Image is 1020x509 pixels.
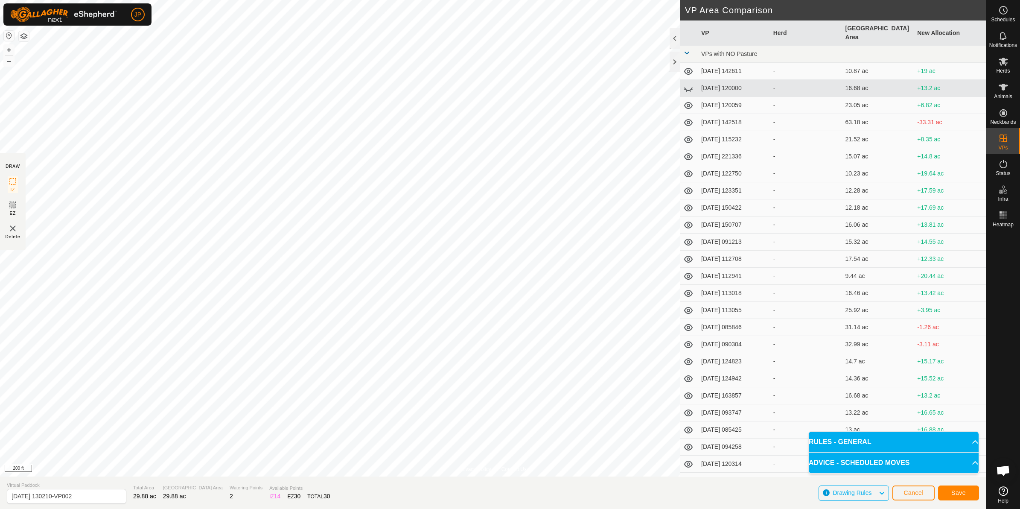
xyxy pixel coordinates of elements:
[4,56,14,66] button: –
[773,220,839,229] div: -
[10,210,16,216] span: EZ
[914,285,986,302] td: +13.42 ac
[773,272,839,281] div: -
[773,442,839,451] div: -
[773,340,839,349] div: -
[842,131,914,148] td: 21.52 ac
[914,114,986,131] td: -33.31 ac
[842,421,914,439] td: 13 ac
[230,484,262,491] span: Watering Points
[773,135,839,144] div: -
[6,163,20,170] div: DRAW
[842,199,914,216] td: 12.18 ac
[990,120,1016,125] span: Neckbands
[773,118,839,127] div: -
[698,80,770,97] td: [DATE] 120000
[4,45,14,55] button: +
[230,493,233,500] span: 2
[914,421,986,439] td: +16.88 ac
[809,437,871,447] span: RULES - GENERAL
[685,5,986,15] h2: VP Area Comparison
[698,439,770,456] td: [DATE] 094258
[809,458,909,468] span: ADVICE - SCHEDULED MOVES
[7,482,126,489] span: Virtual Paddock
[773,152,839,161] div: -
[773,477,839,486] div: -
[163,484,223,491] span: [GEOGRAPHIC_DATA] Area
[698,456,770,473] td: [DATE] 120314
[698,148,770,165] td: [DATE] 221336
[993,222,1014,227] span: Heatmap
[698,353,770,370] td: [DATE] 124823
[998,145,1008,150] span: VPs
[698,165,770,182] td: [DATE] 122750
[698,251,770,268] td: [DATE] 112708
[698,234,770,251] td: [DATE] 091213
[773,357,839,366] div: -
[11,187,15,193] span: IZ
[773,101,839,110] div: -
[914,148,986,165] td: +14.8 ac
[914,165,986,182] td: +19.64 ac
[6,234,20,240] span: Delete
[809,453,979,473] p-accordion-header: ADVICE - SCHEDULED MOVES
[701,50,758,57] span: VPs with NO Pasture
[914,387,986,404] td: +13.2 ac
[842,182,914,199] td: 12.28 ac
[842,336,914,353] td: 32.99 ac
[914,216,986,234] td: +13.81 ac
[914,97,986,114] td: +6.82 ac
[938,486,979,500] button: Save
[809,432,979,452] p-accordion-header: RULES - GENERAL
[773,323,839,332] div: -
[914,80,986,97] td: +13.2 ac
[996,68,1010,73] span: Herds
[914,20,986,46] th: New Allocation
[842,148,914,165] td: 15.07 ac
[698,285,770,302] td: [DATE] 113018
[842,302,914,319] td: 25.92 ac
[773,289,839,298] div: -
[914,268,986,285] td: +20.44 ac
[989,43,1017,48] span: Notifications
[19,31,29,41] button: Map Layers
[698,336,770,353] td: [DATE] 090304
[773,391,839,400] div: -
[773,84,839,93] div: -
[842,387,914,404] td: 16.68 ac
[833,489,871,496] span: Drawing Rules
[773,186,839,195] div: -
[842,165,914,182] td: 10.23 ac
[773,425,839,434] div: -
[269,485,330,492] span: Available Points
[134,10,141,19] span: JP
[773,408,839,417] div: -
[163,493,186,500] span: 29.88 ac
[698,131,770,148] td: [DATE] 115232
[842,370,914,387] td: 14.36 ac
[903,489,924,496] span: Cancel
[892,486,935,500] button: Cancel
[914,404,986,421] td: +16.65 ac
[770,20,842,46] th: Herd
[914,353,986,370] td: +15.17 ac
[986,483,1020,507] a: Help
[698,404,770,421] td: [DATE] 093747
[698,199,770,216] td: [DATE] 150422
[773,67,839,76] div: -
[914,63,986,80] td: +19 ac
[501,465,527,473] a: Contact Us
[459,465,491,473] a: Privacy Policy
[842,97,914,114] td: 23.05 ac
[914,251,986,268] td: +12.33 ac
[8,223,18,234] img: VP
[698,302,770,319] td: [DATE] 113055
[269,492,280,501] div: IZ
[698,319,770,336] td: [DATE] 085846
[842,268,914,285] td: 9.44 ac
[773,203,839,212] div: -
[698,182,770,199] td: [DATE] 123351
[698,473,770,490] td: [DATE] 110819
[914,131,986,148] td: +8.35 ac
[842,234,914,251] td: 15.32 ac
